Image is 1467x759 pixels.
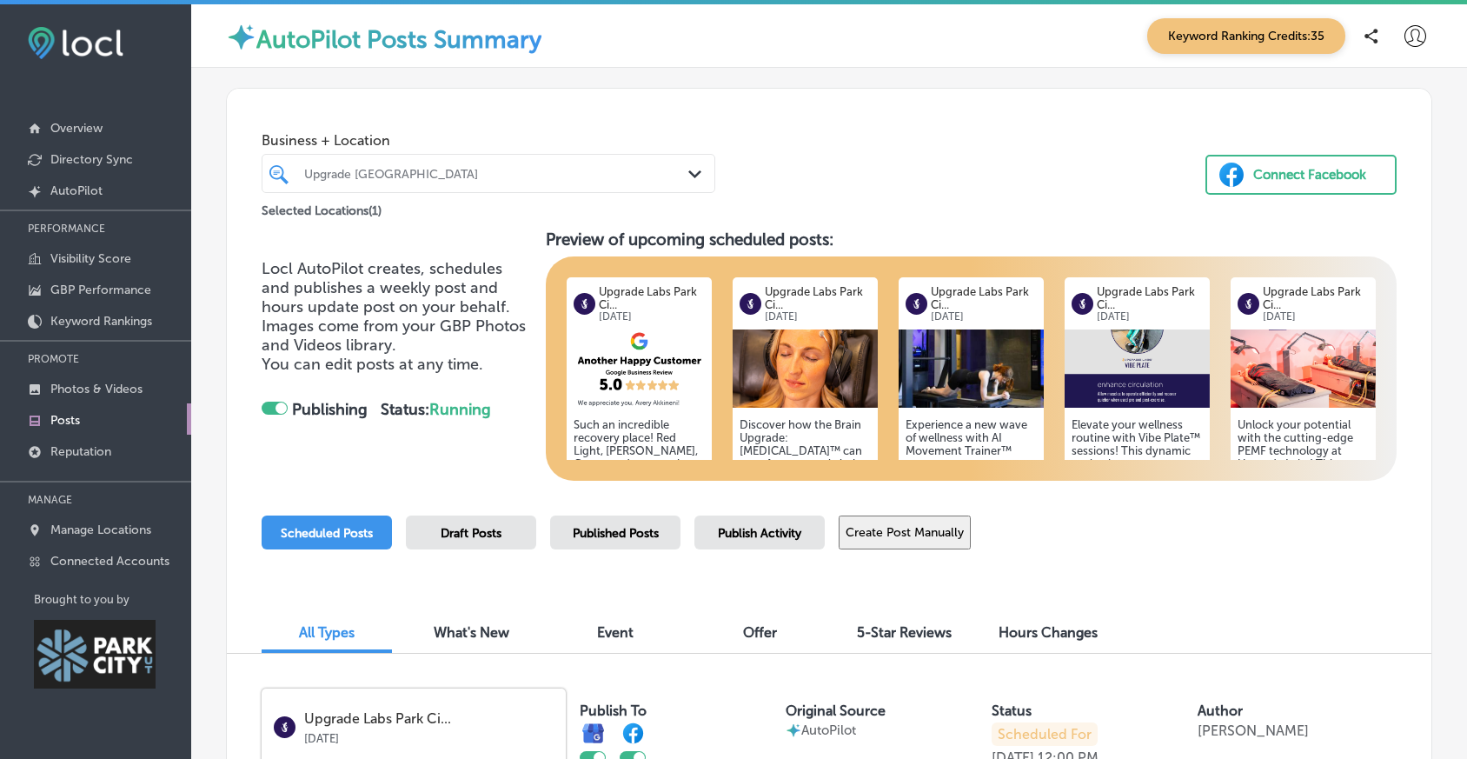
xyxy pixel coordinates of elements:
[1198,722,1309,739] p: [PERSON_NAME]
[597,624,634,641] span: Event
[50,413,80,428] p: Posts
[274,716,295,738] img: logo
[50,121,103,136] p: Overview
[304,727,554,745] p: [DATE]
[1097,285,1203,311] p: Upgrade Labs Park Ci...
[1198,702,1243,719] label: Author
[50,283,151,297] p: GBP Performance
[28,27,123,59] img: fda3e92497d09a02dc62c9cd864e3231.png
[304,711,554,727] p: Upgrade Labs Park Ci...
[740,293,761,315] img: logo
[281,526,373,541] span: Scheduled Posts
[429,400,491,419] span: Running
[740,418,871,614] h5: Discover how the Brain Upgrade: [MEDICAL_DATA]™ can transform mental clarity and focus. Perfect f...
[50,554,169,569] p: Connected Accounts
[573,526,659,541] span: Published Posts
[580,702,647,719] label: Publish To
[304,166,690,181] div: Upgrade [GEOGRAPHIC_DATA]
[50,382,143,396] p: Photos & Videos
[34,620,156,689] img: Park City
[899,330,1044,408] img: 17538126363c43021e-56d8-422c-9d56-6a4f7475b3d8_2025-06-10.jpg
[292,400,368,419] strong: Publishing
[1263,311,1369,323] p: [DATE]
[262,132,715,149] span: Business + Location
[786,702,886,719] label: Original Source
[992,702,1032,719] label: Status
[262,196,382,218] p: Selected Locations ( 1 )
[765,285,871,311] p: Upgrade Labs Park Ci...
[992,722,1098,746] p: Scheduled For
[1253,162,1366,188] div: Connect Facebook
[999,624,1098,641] span: Hours Changes
[50,314,152,329] p: Keyword Rankings
[381,400,491,419] strong: Status:
[733,330,878,408] img: bf51cfc1-bb3b-452f-99de-d8128dd1afc8BrainUpgrade.png
[1263,285,1369,311] p: Upgrade Labs Park Ci...
[765,311,871,323] p: [DATE]
[546,230,1397,250] h3: Preview of upcoming scheduled posts:
[1231,330,1376,408] img: 742c4860-a7ee-464d-b441-5389b130340bPEMFOverview.png
[1238,418,1369,614] h5: Unlock your potential with the cutting-edge PEMF technology at Upgrade Labs! This innovative tool...
[50,251,131,266] p: Visibility Score
[931,311,1037,323] p: [DATE]
[599,285,705,311] p: Upgrade Labs Park Ci...
[743,624,777,641] span: Offer
[906,293,927,315] img: logo
[1097,311,1203,323] p: [DATE]
[299,624,355,641] span: All Types
[718,526,801,541] span: Publish Activity
[50,152,133,167] p: Directory Sync
[34,593,191,606] p: Brought to you by
[50,523,151,537] p: Manage Locations
[906,418,1037,614] h5: Experience a new wave of wellness with AI Movement Trainer™ Smarter workouts. Less strain. Better...
[839,516,971,549] button: Create Post Manually
[441,526,501,541] span: Draft Posts
[50,183,103,198] p: AutoPilot
[1147,18,1345,54] span: Keyword Ranking Credits: 35
[1205,155,1397,195] button: Connect Facebook
[1238,293,1259,315] img: logo
[1065,330,1210,408] img: 06136d33-cad3-4b1d-a8d7-61e8cadf81a9VibePlateVibrationPlateTraining.png
[801,722,856,738] p: AutoPilot
[1072,293,1093,315] img: logo
[786,722,801,738] img: autopilot-icon
[256,25,541,54] label: AutoPilot Posts Summary
[262,355,483,374] span: You can edit posts at any time.
[567,330,712,408] img: d479cc9b-58cb-459b-a0d5-84253292a065.png
[50,444,111,459] p: Reputation
[857,624,952,641] span: 5-Star Reviews
[599,311,705,323] p: [DATE]
[574,293,595,315] img: logo
[931,285,1037,311] p: Upgrade Labs Park Ci...
[262,259,526,355] span: Locl AutoPilot creates, schedules and publishes a weekly post and hours update post on your behal...
[434,624,509,641] span: What's New
[1072,418,1203,614] h5: Elevate your wellness routine with Vibe Plate™ sessions! This dynamic tool enhances recovery and ...
[226,22,256,52] img: autopilot-icon
[574,418,705,536] h5: Such an incredible recovery place! Red Light, [PERSON_NAME], Cryo… and an amazing team. Highly re...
